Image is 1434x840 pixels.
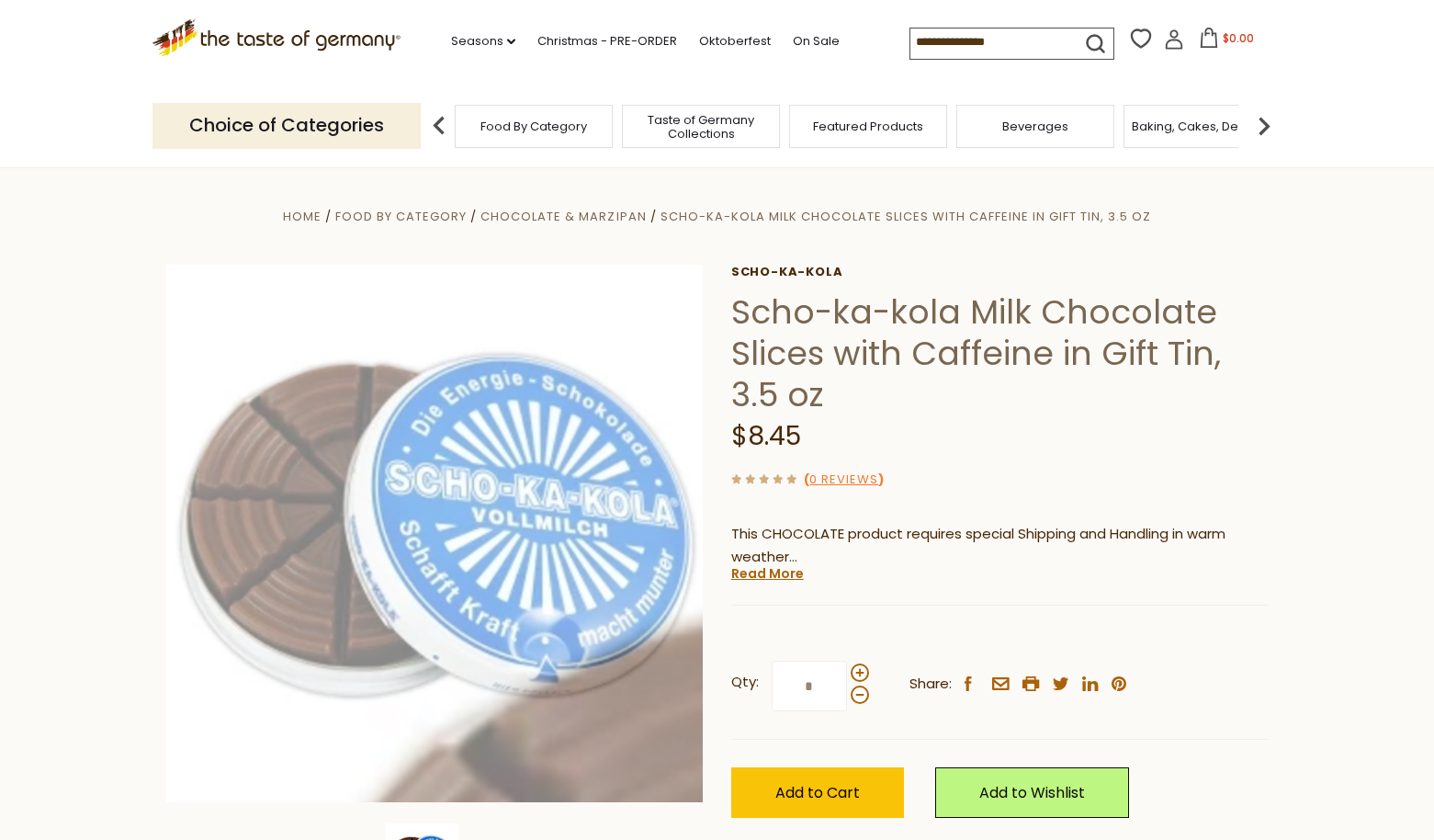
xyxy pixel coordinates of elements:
a: Featured Products [813,119,923,133]
a: Food By Category [480,119,587,133]
a: Baking, Cakes, Desserts [1132,119,1274,133]
a: Christmas - PRE-ORDER [537,31,677,51]
a: Food By Category [335,208,467,225]
a: Read More [731,564,804,583]
span: $0.00 [1223,30,1254,46]
p: This CHOCOLATE product requires special Shipping and Handling in warm weather [731,523,1269,569]
img: previous arrow [421,108,457,144]
span: Add to Cart [775,782,860,803]
button: Add to Cart [731,767,904,818]
a: On Sale [793,31,840,51]
p: Choice of Categories [152,103,421,148]
a: Scho-ka-kola [731,265,1269,279]
img: next arrow [1246,108,1282,144]
a: Oktoberfest [699,31,771,51]
span: Share: [909,673,952,696]
a: Add to Wishlist [935,767,1129,818]
button: $0.00 [1188,28,1266,55]
a: Home [283,208,322,225]
strong: Qty: [731,671,759,694]
span: ( ) [804,471,884,488]
a: Chocolate & Marzipan [480,208,646,225]
input: Qty: [772,661,847,711]
a: Scho-ka-kola Milk Chocolate Slices with Caffeine in Gift Tin, 3.5 oz [661,208,1151,225]
a: 0 Reviews [809,471,878,490]
h1: Scho-ka-kola Milk Chocolate Slices with Caffeine in Gift Tin, 3.5 oz [731,291,1269,415]
a: Beverages [1002,119,1068,133]
a: Seasons [451,31,515,51]
span: $8.45 [731,418,801,454]
a: Taste of Germany Collections [627,113,774,141]
img: Scho-ka-kola Milk Chocolate Slices with Caffeine in Gift Tin, 3.5 oz [166,265,704,802]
